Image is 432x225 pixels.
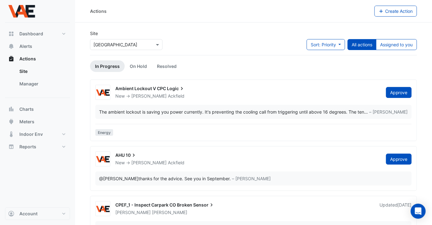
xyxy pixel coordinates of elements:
button: Sort: Priority [307,39,345,50]
a: Manager [14,78,70,90]
div: Updated [379,202,412,216]
span: -> [126,93,130,99]
app-icon: Charts [8,106,14,112]
span: Approve [390,156,408,162]
span: – [PERSON_NAME] [369,109,408,115]
button: Charts [5,103,70,115]
button: Assigned to you [376,39,417,50]
button: Create Action [374,6,417,17]
a: Resolved [152,60,182,72]
span: Account [19,211,38,217]
span: Charts [19,106,34,112]
span: -> [126,160,130,165]
div: Actions [90,8,107,14]
span: [PERSON_NAME] [115,210,151,215]
span: Meters [19,119,34,125]
img: Company Logo [8,5,36,18]
button: Approve [386,87,412,98]
span: Ackfield [168,93,184,99]
button: Dashboard [5,28,70,40]
div: thanks for the advice. See you in September. [99,175,231,182]
span: [PERSON_NAME] [131,93,167,99]
span: CPEF_1 - Inspect Carpark CO Broken [115,202,192,207]
span: AHU [115,152,125,158]
a: Site [14,65,70,78]
span: Alerts [19,43,32,49]
button: Approve [386,154,412,165]
span: Approve [390,90,408,95]
app-icon: Actions [8,56,14,62]
a: On Hold [125,60,152,72]
span: Actions [19,56,36,62]
img: VAE Group [96,89,110,96]
img: VAE Group [96,156,110,162]
span: New [115,160,125,165]
button: Account [5,207,70,220]
button: Actions [5,53,70,65]
span: [PERSON_NAME] [131,160,167,165]
app-icon: Indoor Env [8,131,14,137]
span: 10 [126,152,137,158]
app-icon: Alerts [8,43,14,49]
span: Ambient Lockout V CPC [115,86,166,91]
button: Indoor Env [5,128,70,141]
span: ccoyle@vaegroup.com.au [VAE Group] [99,176,138,181]
span: Sort: Priority [311,42,336,47]
span: Create Action [385,8,413,14]
button: All actions [348,39,376,50]
div: The ambient lockout is saving you power currently. It's preventing the cooling call from triggeri... [99,109,364,115]
div: … [99,109,408,115]
span: Energy [95,129,113,136]
span: Ackfield [168,160,184,166]
span: Logic [167,85,185,92]
button: Reports [5,141,70,153]
img: VAE Group [96,206,110,212]
span: Reports [19,144,36,150]
span: Indoor Env [19,131,43,137]
app-icon: Meters [8,119,14,125]
span: Dashboard [19,31,43,37]
button: Alerts [5,40,70,53]
span: Wed 03-Sep-2025 11:42 AEST [398,202,412,207]
app-icon: Reports [8,144,14,150]
span: [PERSON_NAME] [152,209,187,216]
span: – [PERSON_NAME] [232,175,271,182]
span: Sensor [193,202,215,208]
div: Actions [5,65,70,93]
app-icon: Dashboard [8,31,14,37]
a: In Progress [90,60,125,72]
button: Meters [5,115,70,128]
label: Site [90,30,98,37]
div: Open Intercom Messenger [411,204,426,219]
span: New [115,93,125,99]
